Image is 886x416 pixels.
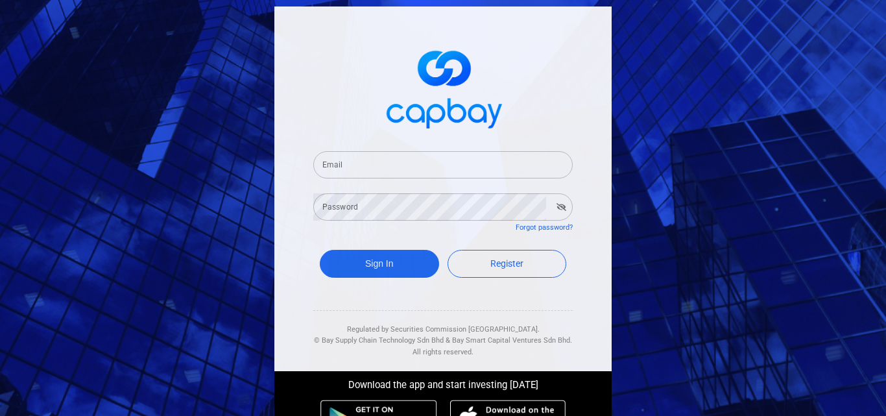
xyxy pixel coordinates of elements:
span: Register [490,258,523,269]
button: Sign In [320,250,439,278]
div: Regulated by Securities Commission [GEOGRAPHIC_DATA]. & All rights reserved. [313,311,573,358]
span: Bay Smart Capital Ventures Sdn Bhd. [452,336,572,345]
img: logo [378,39,508,136]
span: © Bay Supply Chain Technology Sdn Bhd [314,336,444,345]
a: Register [448,250,567,278]
div: Download the app and start investing [DATE] [265,371,621,393]
a: Forgot password? [516,223,573,232]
